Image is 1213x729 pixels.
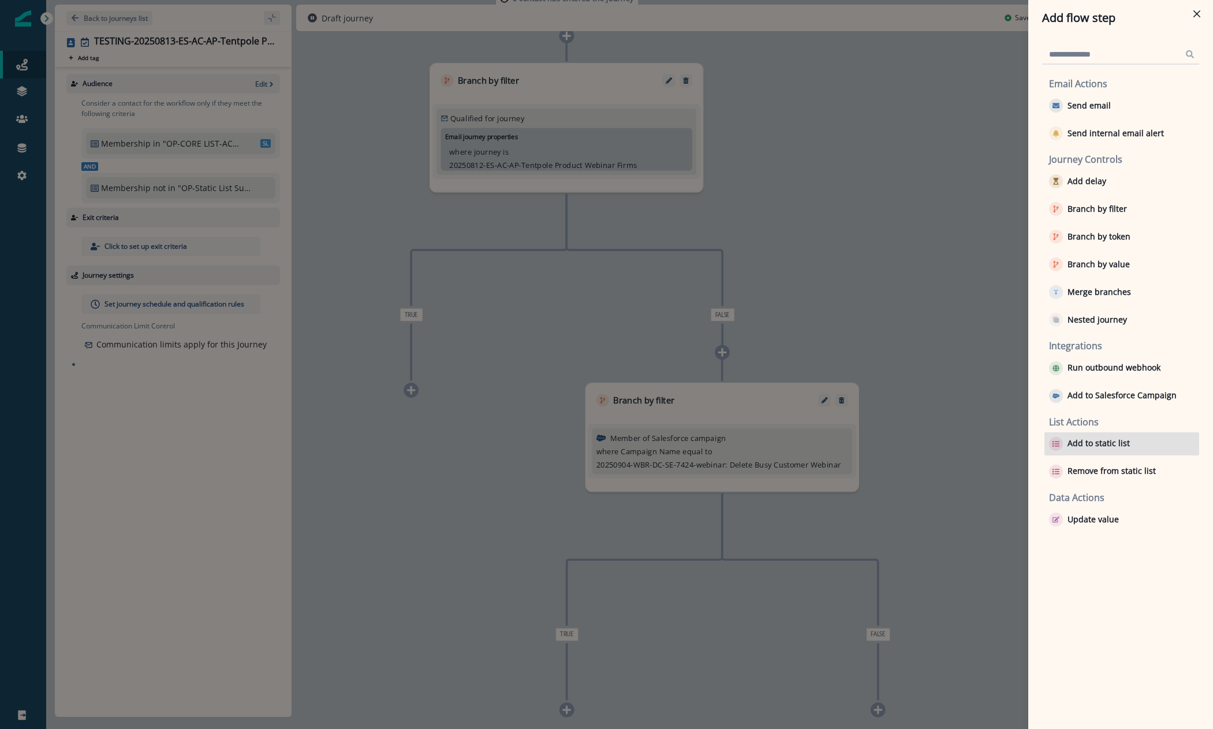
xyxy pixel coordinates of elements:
button: Add to Salesforce Campaign [1049,389,1177,403]
button: Branch by value [1049,257,1130,271]
button: Merge branches [1049,285,1131,299]
button: Update value [1049,513,1119,526]
button: Send email [1049,99,1111,113]
button: Nested journey [1049,313,1127,327]
p: Add to static list [1068,439,1130,448]
button: Remove from static list [1049,465,1156,478]
div: Add flow step [1042,9,1199,27]
p: Branch by filter [1068,204,1127,214]
h2: Data Actions [1049,492,1199,503]
button: Run outbound webhook [1049,361,1160,375]
p: Send email [1068,101,1111,111]
p: Branch by token [1068,232,1130,242]
p: Merge branches [1068,287,1131,297]
p: Run outbound webhook [1068,363,1160,373]
button: Close [1188,5,1206,23]
button: Add to static list [1049,437,1130,451]
p: Branch by value [1068,260,1130,270]
h2: Integrations [1049,341,1199,352]
h2: Email Actions [1049,78,1199,89]
h2: Journey Controls [1049,154,1199,165]
p: Add delay [1068,177,1106,186]
button: Add delay [1049,174,1106,188]
button: Branch by filter [1049,202,1127,216]
p: Add to Salesforce Campaign [1068,391,1177,401]
h2: List Actions [1049,417,1199,428]
p: Update value [1068,515,1119,525]
p: Nested journey [1068,315,1127,325]
button: Branch by token [1049,230,1130,244]
p: Remove from static list [1068,466,1156,476]
p: Send internal email alert [1068,129,1164,139]
button: Send internal email alert [1049,126,1164,140]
